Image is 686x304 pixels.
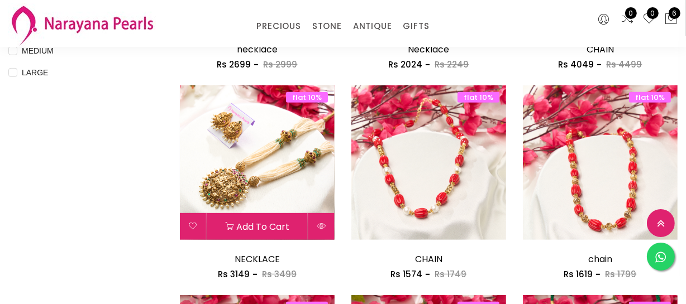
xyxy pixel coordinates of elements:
[605,268,636,280] span: Rs 1799
[458,92,499,103] span: flat 10%
[642,12,656,27] a: 0
[17,45,58,57] span: MEDIUM
[17,66,53,79] span: LARGE
[647,7,659,19] span: 0
[415,253,442,266] a: CHAIN
[564,268,593,280] span: Rs 1619
[263,59,297,70] span: Rs 2999
[669,7,680,19] span: 6
[435,268,466,280] span: Rs 1749
[180,213,206,240] button: Add to wishlist
[435,59,469,70] span: Rs 2249
[588,253,612,266] a: chain
[587,43,614,56] a: CHAIN
[237,43,278,56] a: necklace
[621,12,634,27] a: 0
[217,59,251,70] span: Rs 2699
[664,12,678,27] button: 6
[408,43,449,56] a: Necklace
[235,253,280,266] a: NECKLACE
[218,268,250,280] span: Rs 3149
[388,59,422,70] span: Rs 2024
[403,18,429,35] a: GIFTS
[606,59,642,70] span: Rs 4499
[262,268,297,280] span: Rs 3499
[558,59,594,70] span: Rs 4049
[286,92,328,103] span: flat 10%
[390,268,422,280] span: Rs 1574
[256,18,301,35] a: PRECIOUS
[312,18,342,35] a: STONE
[629,92,671,103] span: flat 10%
[353,18,392,35] a: ANTIQUE
[625,7,637,19] span: 0
[207,213,308,240] button: Add to cart
[308,213,335,240] button: Quick View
